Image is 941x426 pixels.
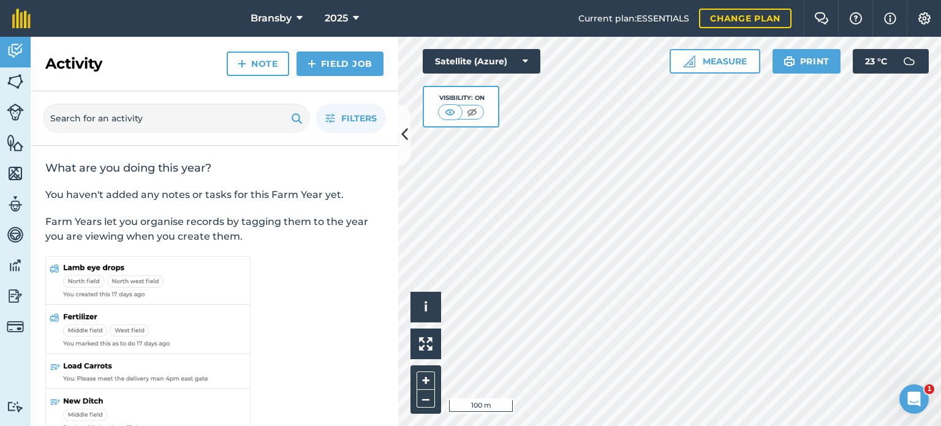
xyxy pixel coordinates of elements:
button: + [417,371,435,390]
h2: Activity [45,54,102,74]
button: Filters [316,104,386,133]
span: Current plan : ESSENTIALS [578,12,689,25]
img: svg+xml;base64,PHN2ZyB4bWxucz0iaHR0cDovL3d3dy53My5vcmcvMjAwMC9zdmciIHdpZHRoPSI1MCIgaGVpZ2h0PSI0MC... [442,106,458,118]
img: A cog icon [917,12,932,25]
span: 1 [924,384,934,394]
img: svg+xml;base64,PD94bWwgdmVyc2lvbj0iMS4wIiBlbmNvZGluZz0idXRmLTgiPz4KPCEtLSBHZW5lcmF0b3I6IEFkb2JlIE... [7,42,24,60]
div: Visibility: On [438,93,485,103]
img: svg+xml;base64,PHN2ZyB4bWxucz0iaHR0cDovL3d3dy53My5vcmcvMjAwMC9zdmciIHdpZHRoPSI1NiIgaGVpZ2h0PSI2MC... [7,134,24,152]
img: svg+xml;base64,PD94bWwgdmVyc2lvbj0iMS4wIiBlbmNvZGluZz0idXRmLTgiPz4KPCEtLSBHZW5lcmF0b3I6IEFkb2JlIE... [7,256,24,275]
img: Two speech bubbles overlapping with the left bubble in the forefront [814,12,829,25]
span: Filters [341,112,377,125]
a: Change plan [699,9,792,28]
img: svg+xml;base64,PD94bWwgdmVyc2lvbj0iMS4wIiBlbmNvZGluZz0idXRmLTgiPz4KPCEtLSBHZW5lcmF0b3I6IEFkb2JlIE... [7,287,24,305]
img: svg+xml;base64,PHN2ZyB4bWxucz0iaHR0cDovL3d3dy53My5vcmcvMjAwMC9zdmciIHdpZHRoPSIxOSIgaGVpZ2h0PSIyNC... [784,54,795,69]
button: Print [773,49,841,74]
span: i [424,299,428,314]
img: fieldmargin Logo [12,9,31,28]
img: svg+xml;base64,PHN2ZyB4bWxucz0iaHR0cDovL3d3dy53My5vcmcvMjAwMC9zdmciIHdpZHRoPSI1NiIgaGVpZ2h0PSI2MC... [7,72,24,91]
img: svg+xml;base64,PHN2ZyB4bWxucz0iaHR0cDovL3d3dy53My5vcmcvMjAwMC9zdmciIHdpZHRoPSIxNCIgaGVpZ2h0PSIyNC... [308,56,316,71]
p: You haven't added any notes or tasks for this Farm Year yet. [45,188,384,202]
img: Ruler icon [683,55,695,67]
img: svg+xml;base64,PHN2ZyB4bWxucz0iaHR0cDovL3d3dy53My5vcmcvMjAwMC9zdmciIHdpZHRoPSIxNyIgaGVpZ2h0PSIxNy... [884,11,896,26]
iframe: Intercom live chat [899,384,929,414]
img: Four arrows, one pointing top left, one top right, one bottom right and the last bottom left [419,337,433,351]
img: svg+xml;base64,PD94bWwgdmVyc2lvbj0iMS4wIiBlbmNvZGluZz0idXRmLTgiPz4KPCEtLSBHZW5lcmF0b3I6IEFkb2JlIE... [7,104,24,121]
button: – [417,390,435,408]
img: svg+xml;base64,PD94bWwgdmVyc2lvbj0iMS4wIiBlbmNvZGluZz0idXRmLTgiPz4KPCEtLSBHZW5lcmF0b3I6IEFkb2JlIE... [897,49,921,74]
img: A question mark icon [848,12,863,25]
img: svg+xml;base64,PHN2ZyB4bWxucz0iaHR0cDovL3d3dy53My5vcmcvMjAwMC9zdmciIHdpZHRoPSIxOSIgaGVpZ2h0PSIyNC... [291,111,303,126]
button: Measure [670,49,760,74]
img: svg+xml;base64,PHN2ZyB4bWxucz0iaHR0cDovL3d3dy53My5vcmcvMjAwMC9zdmciIHdpZHRoPSIxNCIgaGVpZ2h0PSIyNC... [238,56,246,71]
a: Note [227,51,289,76]
p: Farm Years let you organise records by tagging them to the year you are viewing when you create t... [45,215,384,244]
span: 23 ° C [865,49,887,74]
button: Satellite (Azure) [423,49,540,74]
button: i [410,292,441,322]
img: svg+xml;base64,PD94bWwgdmVyc2lvbj0iMS4wIiBlbmNvZGluZz0idXRmLTgiPz4KPCEtLSBHZW5lcmF0b3I6IEFkb2JlIE... [7,226,24,244]
input: Search for an activity [43,104,310,133]
h2: What are you doing this year? [45,161,384,175]
span: 2025 [325,11,348,26]
img: svg+xml;base64,PD94bWwgdmVyc2lvbj0iMS4wIiBlbmNvZGluZz0idXRmLTgiPz4KPCEtLSBHZW5lcmF0b3I6IEFkb2JlIE... [7,401,24,413]
span: Bransby [251,11,292,26]
img: svg+xml;base64,PHN2ZyB4bWxucz0iaHR0cDovL3d3dy53My5vcmcvMjAwMC9zdmciIHdpZHRoPSI1NiIgaGVpZ2h0PSI2MC... [7,164,24,183]
img: svg+xml;base64,PHN2ZyB4bWxucz0iaHR0cDovL3d3dy53My5vcmcvMjAwMC9zdmciIHdpZHRoPSI1MCIgaGVpZ2h0PSI0MC... [464,106,480,118]
img: svg+xml;base64,PD94bWwgdmVyc2lvbj0iMS4wIiBlbmNvZGluZz0idXRmLTgiPz4KPCEtLSBHZW5lcmF0b3I6IEFkb2JlIE... [7,318,24,335]
a: Field Job [297,51,384,76]
button: 23 °C [853,49,929,74]
img: svg+xml;base64,PD94bWwgdmVyc2lvbj0iMS4wIiBlbmNvZGluZz0idXRmLTgiPz4KPCEtLSBHZW5lcmF0b3I6IEFkb2JlIE... [7,195,24,213]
